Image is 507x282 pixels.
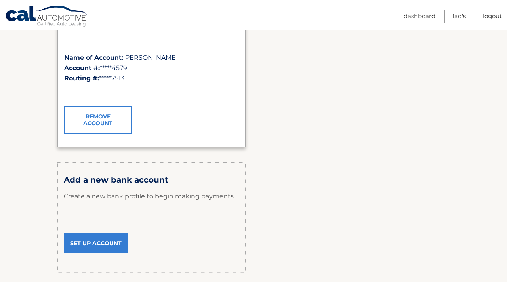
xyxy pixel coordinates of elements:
strong: Name of Account: [64,54,123,61]
a: FAQ's [452,10,466,23]
a: Logout [483,10,502,23]
strong: Routing #: [64,74,99,82]
p: Create a new bank profile to begin making payments [64,185,239,208]
span: [PERSON_NAME] [123,54,178,61]
a: Remove Account [64,106,132,134]
h3: Add a new bank account [64,175,239,185]
a: Cal Automotive [5,5,88,28]
span: ✓ [64,88,69,95]
strong: Account #: [64,64,100,72]
a: Dashboard [404,10,435,23]
a: Set Up Account [64,233,128,253]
